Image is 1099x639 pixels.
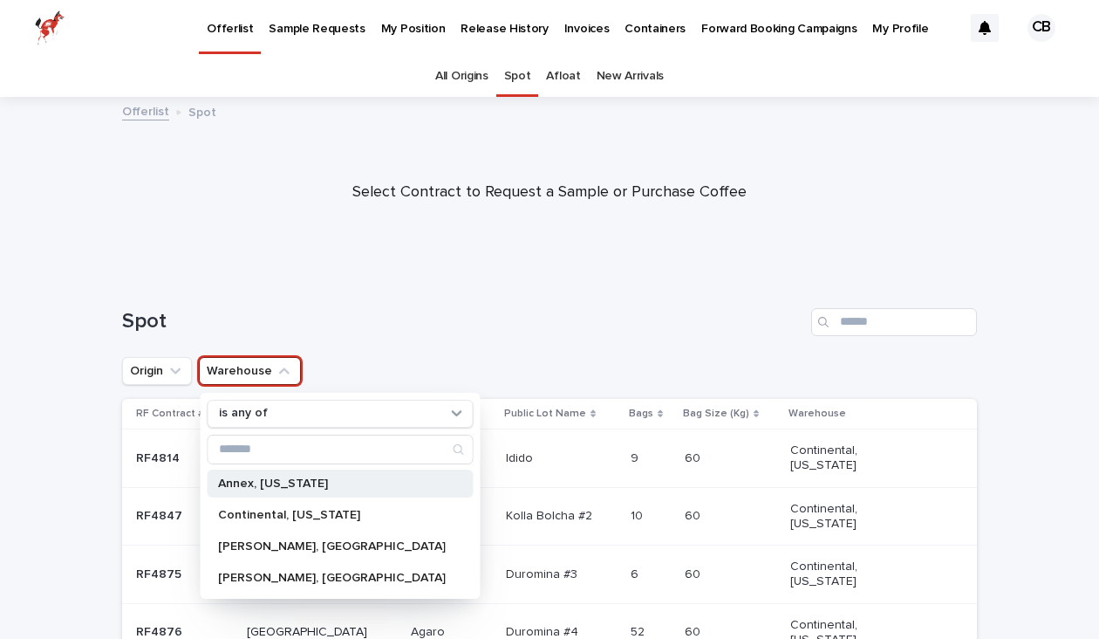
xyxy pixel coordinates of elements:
[546,56,580,97] a: Afloat
[685,505,704,524] p: 60
[631,505,646,524] p: 10
[122,309,804,334] h1: Spot
[504,56,531,97] a: Spot
[788,404,846,423] p: Warehouse
[136,505,186,524] p: RF4847
[122,487,977,546] tr: RF4847RF4847 [GEOGRAPHIC_DATA]AgaroAgaro Kolla Bolcha #2Kolla Bolcha #2 1010 6060 Continental, [U...
[218,572,446,584] p: [PERSON_NAME], [GEOGRAPHIC_DATA]
[188,101,216,120] p: Spot
[201,183,898,203] p: Select Contract to Request a Sample or Purchase Coffee
[685,448,704,466] p: 60
[685,564,704,582] p: 60
[631,448,642,466] p: 9
[35,10,65,45] img: zttTXibQQrCfv9chImQE
[597,56,664,97] a: New Arrivals
[435,56,488,97] a: All Origins
[208,435,474,464] div: Search
[136,404,204,423] p: RF Contract #
[504,404,586,423] p: Public Lot Name
[811,308,977,336] input: Search
[219,406,268,421] p: is any of
[218,509,446,521] p: Continental, [US_STATE]
[208,436,473,464] input: Search
[629,404,653,423] p: Bags
[506,564,581,582] p: Duromina #3
[506,448,536,466] p: Idido
[136,448,183,466] p: RF4814
[122,100,169,120] a: Offerlist
[136,564,185,582] p: RF4875
[199,357,301,385] button: Warehouse
[122,357,192,385] button: Origin
[218,540,446,553] p: [PERSON_NAME], [GEOGRAPHIC_DATA]
[122,546,977,604] tr: RF4875RF4875 [GEOGRAPHIC_DATA]AgaroAgaro Duromina #3Duromina #3 66 6060 Continental, [US_STATE]
[122,429,977,488] tr: RF4814RF4814 [GEOGRAPHIC_DATA]YirgacheffeYirgacheffe IdidoIdido 99 6060 Continental, [US_STATE]
[683,404,749,423] p: Bag Size (Kg)
[218,478,446,490] p: Annex, [US_STATE]
[631,564,642,582] p: 6
[1027,14,1055,42] div: CB
[506,505,596,524] p: Kolla Bolcha #2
